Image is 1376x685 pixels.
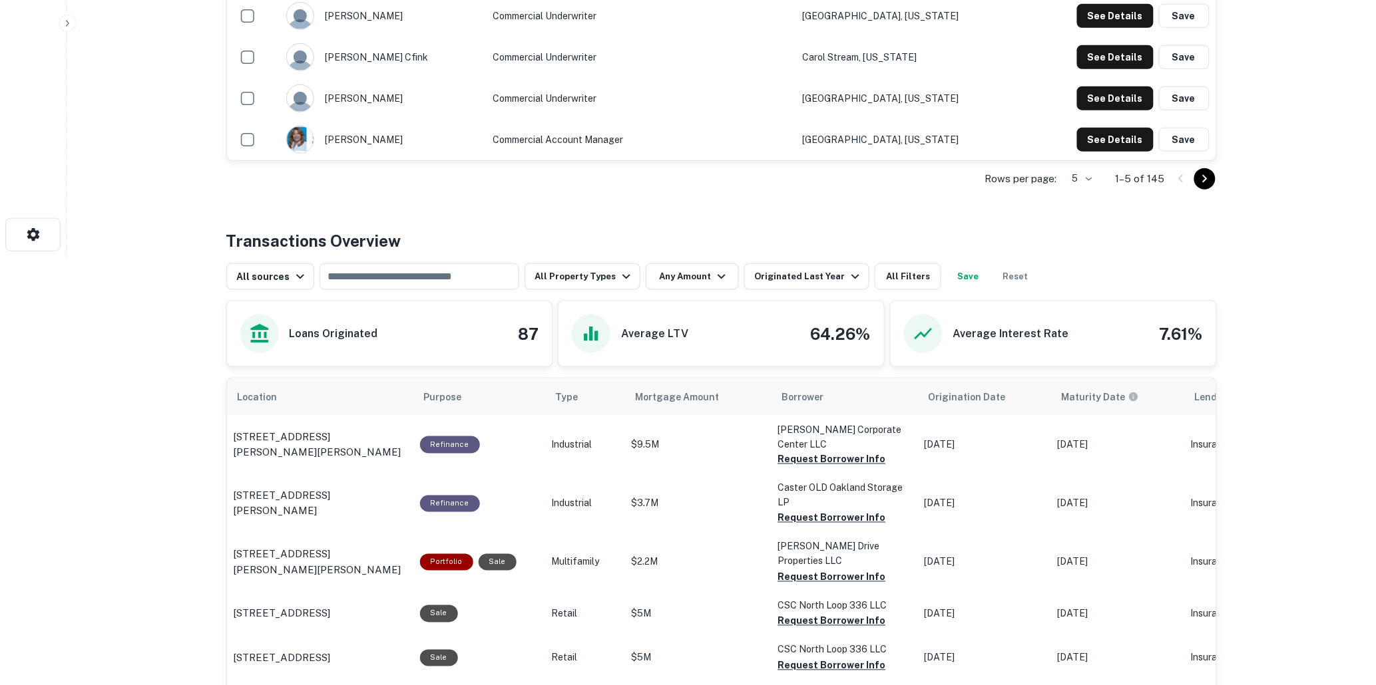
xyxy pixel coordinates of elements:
th: Borrower [772,378,918,416]
a: [STREET_ADDRESS][PERSON_NAME] [234,488,407,519]
p: Insurance Company [1191,438,1297,452]
h6: Loans Originated [290,326,378,342]
p: 1–5 of 145 [1116,171,1165,187]
th: Origination Date [918,378,1051,416]
div: [PERSON_NAME] [286,84,479,112]
button: Go to next page [1194,168,1216,190]
img: 9c8pery4andzj6ohjkjp54ma2 [287,3,314,29]
td: [GEOGRAPHIC_DATA], [US_STATE] [796,78,1022,119]
div: All sources [237,269,308,285]
a: [STREET_ADDRESS] [234,650,407,666]
button: All Property Types [525,263,640,290]
td: [GEOGRAPHIC_DATA], [US_STATE] [796,119,1022,160]
button: Save [1159,86,1210,110]
p: Retail [552,651,618,665]
div: Originated Last Year [755,269,863,285]
p: Caster OLD Oakland Storage LP [778,481,911,510]
button: See Details [1077,4,1154,28]
th: Maturity dates displayed may be estimated. Please contact the lender for the most accurate maturi... [1051,378,1184,416]
p: [STREET_ADDRESS] [234,650,331,666]
span: Mortgage Amount [636,389,737,405]
p: [DATE] [1058,438,1178,452]
button: Save your search to get updates of matches that match your search criteria. [947,263,989,290]
p: [PERSON_NAME] Drive Properties LLC [778,539,911,569]
span: Type [556,389,596,405]
button: Originated Last Year [744,263,869,290]
td: Commercial Underwriter [487,37,796,78]
span: Lender Type [1195,389,1252,405]
div: Sale [479,554,517,571]
div: Sale [420,605,458,622]
p: $9.5M [632,438,765,452]
p: CSC North Loop 336 LLC [778,642,911,657]
p: [DATE] [1058,497,1178,511]
p: [DATE] [925,607,1044,621]
a: [STREET_ADDRESS] [234,606,407,622]
img: 9c8pery4andzj6ohjkjp54ma2 [287,44,314,70]
p: [DATE] [1058,555,1178,569]
button: All Filters [875,263,941,290]
p: [PERSON_NAME] Corporate Center LLC [778,422,911,452]
td: Carol Stream, [US_STATE] [796,37,1022,78]
h6: Maturity Date [1062,390,1126,404]
button: Any Amount [646,263,739,290]
button: See Details [1077,86,1154,110]
button: All sources [226,263,314,290]
p: [DATE] [925,438,1044,452]
p: $5M [632,651,765,665]
button: Request Borrower Info [778,510,886,526]
button: Request Borrower Info [778,658,886,674]
div: This loan purpose was for refinancing [420,436,480,453]
p: [DATE] [1058,607,1178,621]
p: [DATE] [925,555,1044,569]
td: Commercial Underwriter [487,78,796,119]
p: Insurance Company [1191,651,1297,665]
img: 1568208029719 [287,126,314,153]
th: Mortgage Amount [625,378,772,416]
p: [DATE] [925,497,1044,511]
div: This is a portfolio loan with 4 properties [420,554,473,571]
span: Origination Date [929,389,1023,405]
h6: Average Interest Rate [953,326,1069,342]
h4: 87 [518,322,539,346]
div: Maturity dates displayed may be estimated. Please contact the lender for the most accurate maturi... [1062,390,1139,404]
button: See Details [1077,128,1154,152]
p: Retail [552,607,618,621]
button: Request Borrower Info [778,452,886,468]
h4: 7.61% [1160,322,1203,346]
div: [PERSON_NAME] [286,126,479,154]
button: Request Borrower Info [778,613,886,629]
a: [STREET_ADDRESS][PERSON_NAME][PERSON_NAME] [234,429,407,460]
th: Type [545,378,625,416]
p: $3.7M [632,497,765,511]
button: See Details [1077,45,1154,69]
h4: 64.26% [811,322,871,346]
th: Lender Type [1184,378,1304,416]
a: [STREET_ADDRESS][PERSON_NAME][PERSON_NAME] [234,547,407,578]
p: [STREET_ADDRESS] [234,606,331,622]
th: Purpose [413,378,545,416]
p: [DATE] [1058,651,1178,665]
div: 5 [1062,169,1094,188]
td: Commercial Account Manager [487,119,796,160]
iframe: Chat Widget [1309,579,1376,642]
div: This loan purpose was for refinancing [420,495,480,512]
p: Multifamily [552,555,618,569]
img: 9c8pery4andzj6ohjkjp54ma2 [287,85,314,112]
p: Industrial [552,497,618,511]
p: CSC North Loop 336 LLC [778,599,911,613]
p: Rows per page: [985,171,1057,187]
button: Reset [995,263,1037,290]
div: Sale [420,650,458,666]
div: [PERSON_NAME] [286,2,479,30]
button: Request Borrower Info [778,569,886,585]
span: Location [238,389,295,405]
button: Save [1159,45,1210,69]
h4: Transactions Overview [226,229,401,253]
p: Insurance Company [1191,555,1297,569]
p: Insurance Company [1191,497,1297,511]
p: $2.2M [632,555,765,569]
